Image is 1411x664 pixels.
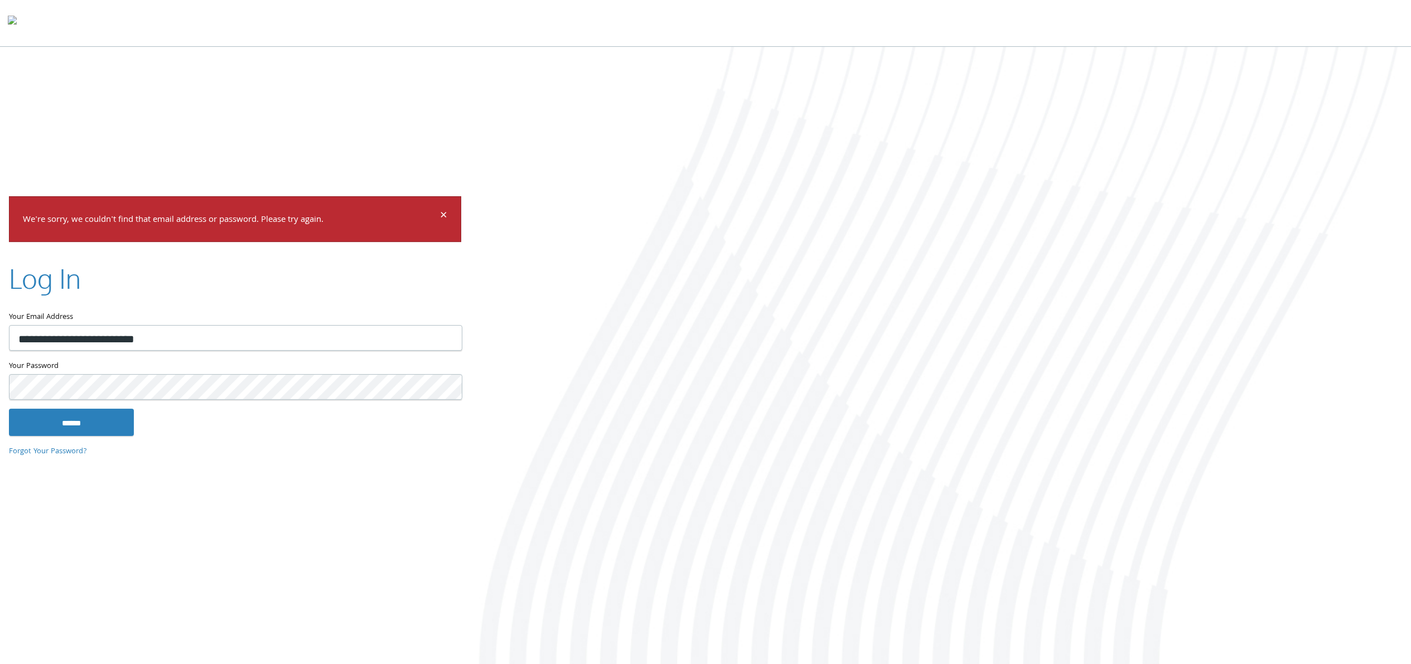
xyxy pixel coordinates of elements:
[9,445,87,458] a: Forgot Your Password?
[9,360,461,374] label: Your Password
[23,212,438,229] p: We're sorry, we couldn't find that email address or password. Please try again.
[440,210,447,224] button: Dismiss alert
[9,260,81,297] h2: Log In
[8,12,17,34] img: todyl-logo-dark.svg
[440,206,447,227] span: ×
